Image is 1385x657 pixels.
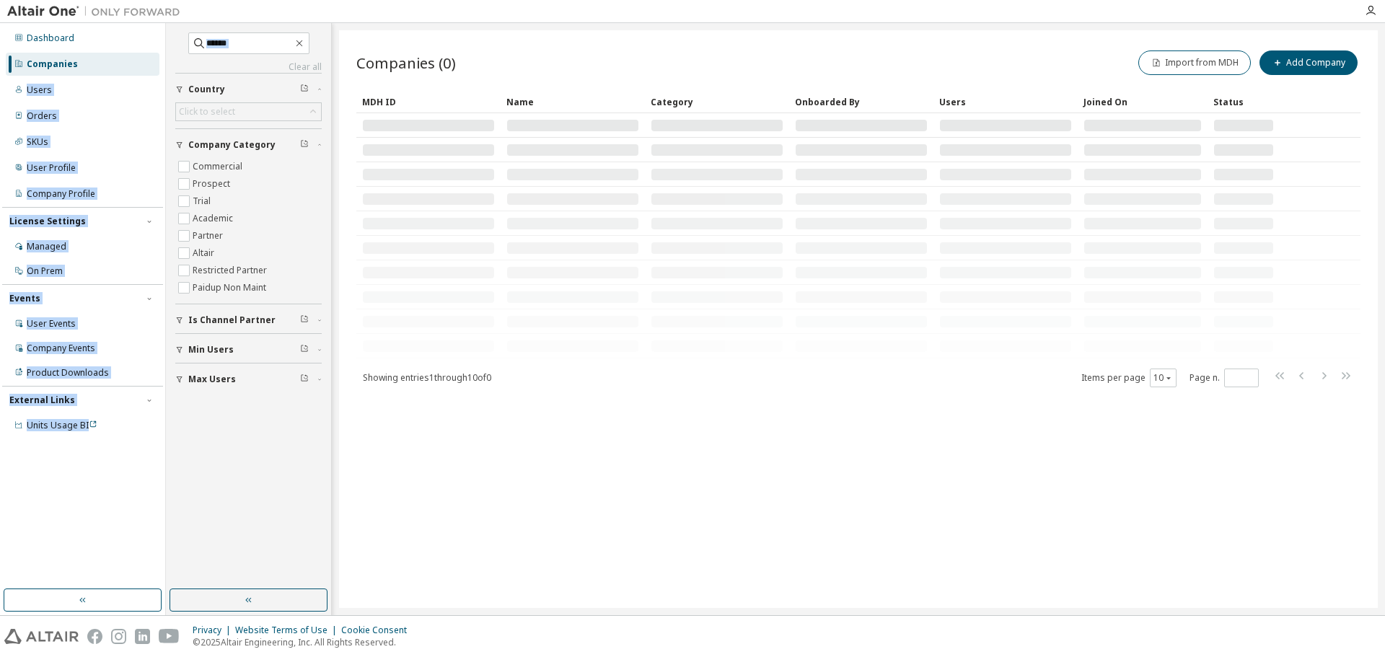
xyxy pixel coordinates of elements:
label: Restricted Partner [193,262,270,279]
a: Clear all [175,61,322,73]
div: Joined On [1083,90,1202,113]
div: User Events [27,318,76,330]
img: instagram.svg [111,629,126,644]
label: Commercial [193,158,245,175]
img: youtube.svg [159,629,180,644]
span: Company Category [188,139,276,151]
span: Country [188,84,225,95]
span: Items per page [1081,369,1177,387]
span: Showing entries 1 through 10 of 0 [363,371,491,384]
div: License Settings [9,216,86,227]
span: Clear filter [300,84,309,95]
button: Country [175,74,322,105]
label: Paidup Non Maint [193,279,269,296]
div: Name [506,90,639,113]
div: Onboarded By [795,90,928,113]
button: Company Category [175,129,322,161]
div: Category [651,90,783,113]
div: External Links [9,394,75,406]
button: Max Users [175,363,322,395]
div: Status [1213,90,1274,113]
button: Import from MDH [1138,50,1251,75]
div: SKUs [27,136,48,148]
div: Cookie Consent [341,625,415,636]
label: Prospect [193,175,233,193]
button: Add Company [1259,50,1358,75]
div: On Prem [27,265,63,277]
div: Company Events [27,343,95,354]
button: Is Channel Partner [175,304,322,336]
div: User Profile [27,162,76,174]
span: Units Usage BI [27,419,97,431]
label: Academic [193,210,236,227]
p: © 2025 Altair Engineering, Inc. All Rights Reserved. [193,636,415,648]
label: Altair [193,244,217,262]
span: Min Users [188,344,234,356]
div: Orders [27,110,57,122]
div: Company Profile [27,188,95,200]
span: Max Users [188,374,236,385]
img: altair_logo.svg [4,629,79,644]
div: Users [27,84,52,96]
div: Click to select [179,106,235,118]
div: Privacy [193,625,235,636]
div: MDH ID [362,90,495,113]
div: Click to select [176,103,321,120]
span: Clear filter [300,344,309,356]
div: Companies [27,58,78,70]
div: Managed [27,241,66,252]
div: Dashboard [27,32,74,44]
button: Min Users [175,334,322,366]
span: Page n. [1190,369,1259,387]
img: facebook.svg [87,629,102,644]
span: Clear filter [300,314,309,326]
div: Users [939,90,1072,113]
span: Clear filter [300,374,309,385]
label: Trial [193,193,214,210]
label: Partner [193,227,226,244]
span: Is Channel Partner [188,314,276,326]
div: Website Terms of Use [235,625,341,636]
div: Events [9,293,40,304]
span: Companies (0) [356,53,456,73]
img: Altair One [7,4,188,19]
div: Product Downloads [27,367,109,379]
button: 10 [1153,372,1173,384]
span: Clear filter [300,139,309,151]
img: linkedin.svg [135,629,150,644]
